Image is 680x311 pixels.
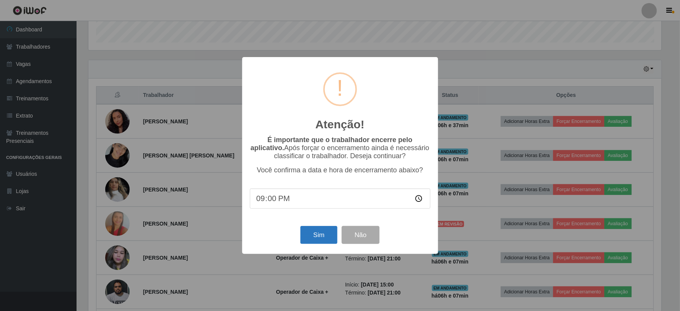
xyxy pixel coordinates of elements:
[250,166,431,174] p: Você confirma a data e hora de encerramento abaixo?
[250,136,431,160] p: Após forçar o encerramento ainda é necessário classificar o trabalhador. Deseja continuar?
[342,226,380,244] button: Não
[315,118,364,131] h2: Atenção!
[251,136,413,152] b: É importante que o trabalhador encerre pelo aplicativo.
[300,226,338,244] button: Sim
